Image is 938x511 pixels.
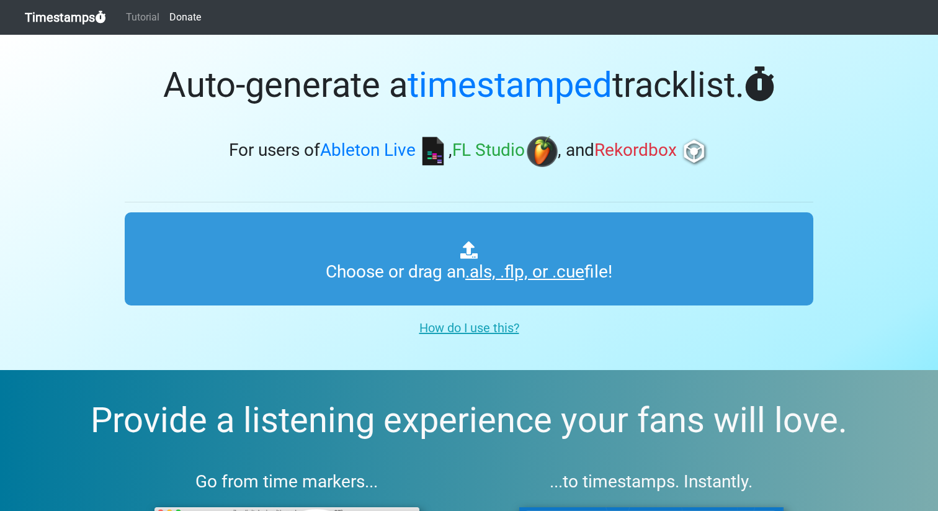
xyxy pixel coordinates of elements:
span: FL Studio [452,140,525,161]
img: ableton.png [418,136,449,167]
a: Timestamps [25,5,106,30]
a: Donate [164,5,206,30]
img: rb.png [679,136,710,167]
h3: ...to timestamps. Instantly. [489,471,814,492]
span: Rekordbox [594,140,677,161]
img: fl.png [527,136,558,167]
a: Tutorial [121,5,164,30]
u: How do I use this? [419,320,519,335]
h3: For users of , , and [125,136,813,167]
h3: Go from time markers... [125,471,449,492]
span: timestamped [408,65,612,106]
span: Ableton Live [320,140,416,161]
h2: Provide a listening experience your fans will love. [30,400,908,441]
h1: Auto-generate a tracklist. [125,65,813,106]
